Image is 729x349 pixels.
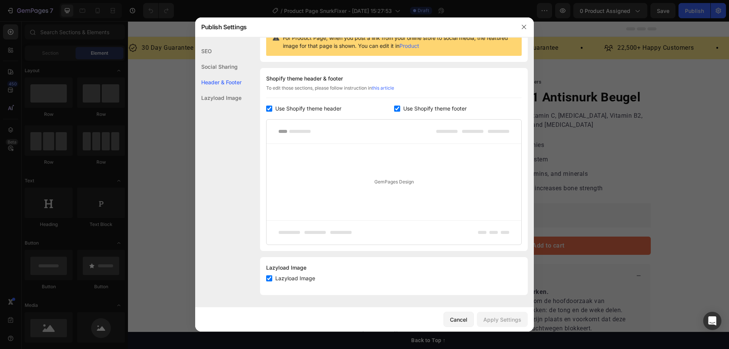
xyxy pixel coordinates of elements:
div: Back to Top ↑ [283,315,318,323]
p: 22,500+ Happy Customers [353,57,414,65]
span: For Product Page, when you post a link from your online store to social media, the featured image... [283,34,516,50]
button: Cancel [443,312,474,327]
div: GemPages Design [267,144,521,220]
div: Lazyload Image [266,263,522,272]
div: To edit those sections, please follow instruction in [266,85,522,98]
div: Social Sharing [195,59,241,74]
p: 30 Day Guarantee [379,21,431,32]
div: Header & Footer [195,74,241,90]
p: 22,500+ Happy Customers [489,21,566,32]
p: Supports strong muscles, increases bone strength [333,163,475,172]
div: Lazyload Image [195,90,241,106]
span: Use Shopify theme footer [403,104,467,113]
button: Kaching Bundles [322,185,388,203]
div: Cancel [450,316,467,324]
p: Houdt de tong zachtjes op zijn plaats en voorkomt dat deze terugzakt in de keel en de luchtwegen ... [328,294,498,311]
p: 30 Day Guarantee [14,21,66,32]
h1: SnurkFixer Nr. 1 Antisnurk Beugel [319,66,523,86]
p: 700+ 5-Star Reviews [260,21,319,32]
img: KachingBundles.png [328,190,337,199]
p: Happy Dog Bites - Contains Vitamin C, [MEDICAL_DATA], Vitamin B2, Vitamin B1, [MEDICAL_DATA] and ... [319,90,522,108]
p: Biomechanisch ontworpen om de hoofdoorzaak van [PERSON_NAME] aan te pakken: de tong en de weke de... [328,276,495,292]
span: Lazyload Image [275,274,315,283]
div: Publish Settings [195,17,514,37]
a: this article [372,85,394,91]
button: Apply Settings [477,312,528,327]
div: SEO [195,43,241,59]
div: Shopify theme header & footer [266,74,522,83]
p: Supercharge immunity System [333,134,475,143]
p: Description [329,250,362,259]
strong: Stop vandaag nog met snurken. [328,267,421,274]
p: 22,500+ Happy Customers [125,21,201,32]
p: Bursting with protein, vitamins, and minerals [333,148,475,157]
button: Add to cart [319,215,523,234]
div: Add to cart [404,220,437,229]
a: Product [399,43,419,49]
div: Kaching Bundles [343,190,382,197]
div: Open Intercom Messenger [703,312,721,330]
p: "The transformation in my dog's overall health since switching to this food has been remarkable. ... [88,295,285,322]
div: Apply Settings [483,316,521,324]
p: Perfect for sensitive tummies [333,119,475,128]
span: Use Shopify theme header [275,104,341,113]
